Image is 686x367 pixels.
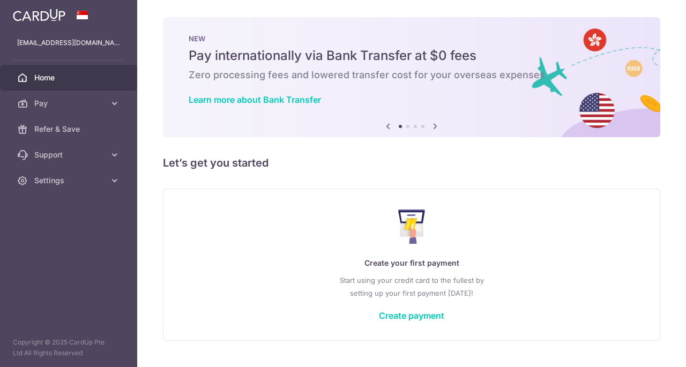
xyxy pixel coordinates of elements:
[185,257,638,269] p: Create your first payment
[398,209,426,244] img: Make Payment
[34,175,105,186] span: Settings
[34,98,105,109] span: Pay
[189,69,635,81] h6: Zero processing fees and lowered transfer cost for your overseas expenses
[379,310,444,321] a: Create payment
[189,47,635,64] h5: Pay internationally via Bank Transfer at $0 fees
[13,9,65,21] img: CardUp
[17,38,120,48] p: [EMAIL_ADDRESS][DOMAIN_NAME]
[617,335,675,362] iframe: Opens a widget where you can find more information
[189,94,321,105] a: Learn more about Bank Transfer
[163,17,660,137] img: Bank transfer banner
[189,34,635,43] p: NEW
[163,154,660,171] h5: Let’s get you started
[34,72,105,83] span: Home
[34,124,105,134] span: Refer & Save
[185,274,638,299] p: Start using your credit card to the fullest by setting up your first payment [DATE]!
[34,149,105,160] span: Support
